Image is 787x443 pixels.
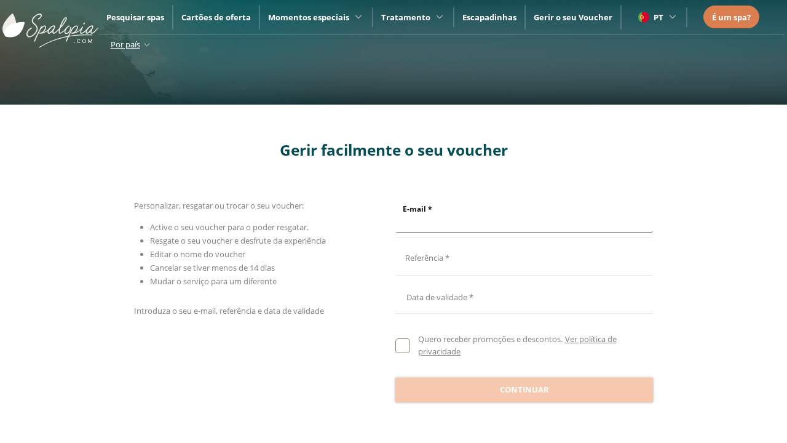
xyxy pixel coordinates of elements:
span: Personalizar, resgatar ou trocar o seu voucher: [134,200,304,211]
span: Introduza o seu e-mail, referência e data de validade [134,305,324,316]
span: É um spa? [712,12,751,23]
a: Ver política de privacidade [418,333,616,357]
span: Por país [111,39,140,50]
span: Quero receber promoções e descontos. [418,333,563,345]
a: Escapadinhas [462,12,516,23]
span: Editar o nome do voucher [150,249,245,260]
button: Continuar [395,378,653,402]
a: É um spa? [712,10,751,24]
span: Gerir facilmente o seu voucher [280,140,508,160]
span: Continuar [500,384,549,396]
a: Gerir o seu Voucher [534,12,612,23]
img: ImgLogoSpalopia.BvClDcEz.svg [2,1,98,48]
span: Resgate o seu voucher e desfrute da experiência [150,235,326,246]
span: Mudar o serviço para um diferente [150,276,277,287]
a: Cartões de oferta [181,12,251,23]
span: Cancelar se tiver menos de 14 dias [150,262,275,273]
a: Pesquisar spas [106,12,164,23]
span: Active o seu voucher para o poder resgatar. [150,221,309,233]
